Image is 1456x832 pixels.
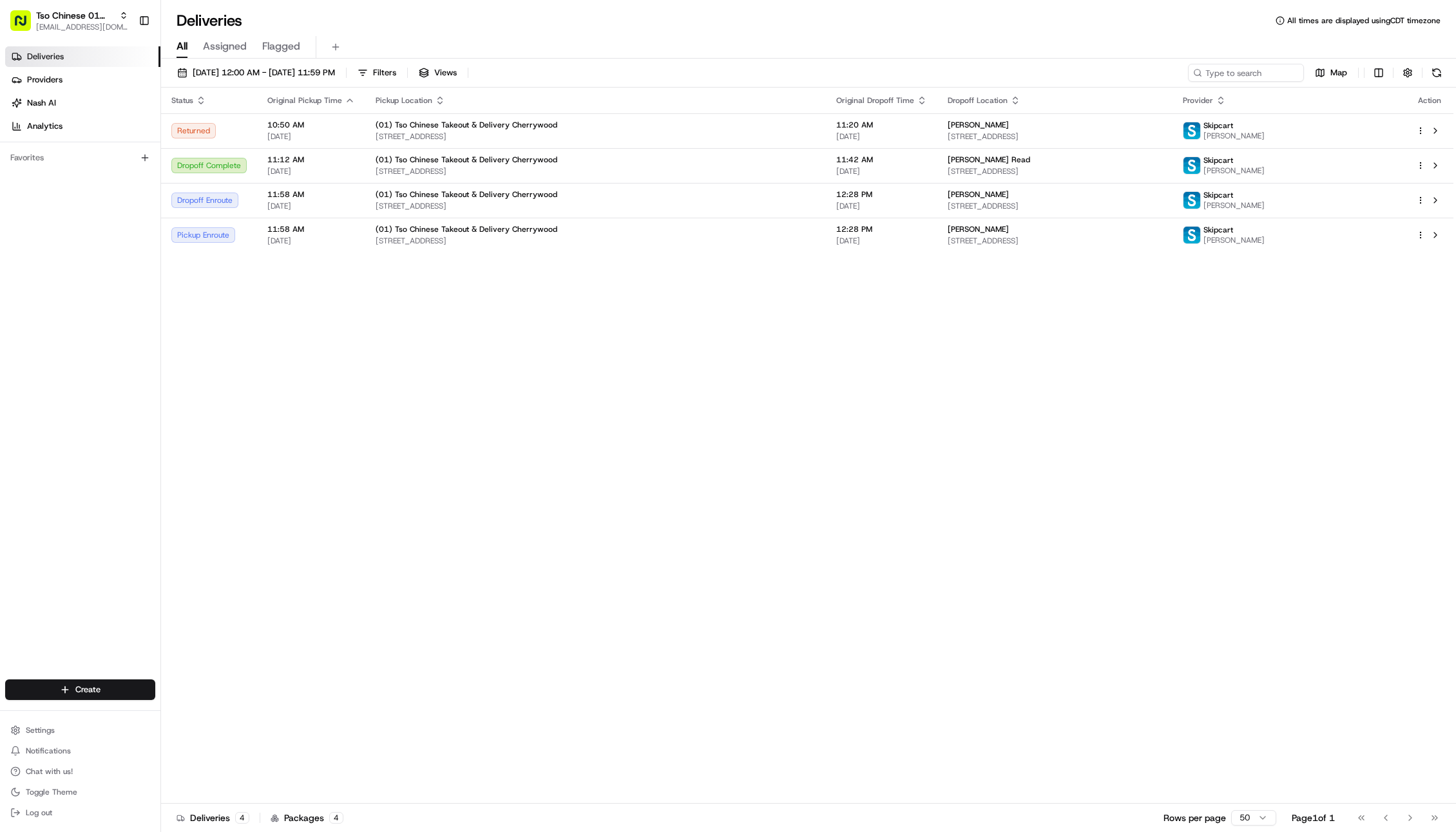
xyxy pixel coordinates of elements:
div: Start new chat [44,124,211,137]
img: 1736555255976-a54dd68f-1ca7-489b-9aae-adbdc363a1c4 [13,124,36,147]
span: (01) Tso Chinese Takeout & Delivery Cherrywood [376,189,557,200]
div: 4 [329,812,343,824]
span: [STREET_ADDRESS] [376,166,816,176]
a: Deliveries [5,46,160,67]
h1: Deliveries [177,10,242,31]
a: Analytics [5,116,160,137]
span: [DATE] [836,131,927,142]
button: Refresh [1428,64,1446,82]
span: Settings [26,725,55,735]
a: Nash AI [5,93,160,113]
span: 11:20 AM [836,120,927,130]
span: [DATE] [267,166,355,176]
span: Knowledge Base [26,187,99,200]
span: [PERSON_NAME] [1203,165,1265,176]
span: [PERSON_NAME] [1203,200,1265,211]
span: 11:12 AM [267,155,355,165]
span: Assigned [203,39,247,54]
a: Providers [5,70,160,90]
span: Map [1330,67,1347,79]
span: [PERSON_NAME] Read [948,155,1030,165]
button: Log out [5,804,155,822]
span: Deliveries [27,51,64,62]
button: Toggle Theme [5,783,155,801]
button: Filters [352,64,402,82]
img: profile_skipcart_partner.png [1183,122,1200,139]
span: 10:50 AM [267,120,355,130]
button: Create [5,679,155,700]
span: 12:28 PM [836,189,927,200]
button: Map [1309,64,1353,82]
button: Views [413,64,463,82]
span: Flagged [262,39,300,54]
div: Packages [271,811,343,824]
img: profile_skipcart_partner.png [1183,227,1200,243]
p: Rows per page [1164,811,1226,824]
span: Status [171,95,193,106]
div: 📗 [13,189,23,199]
div: 4 [235,812,249,824]
button: Tso Chinese 01 Cherrywood [36,9,114,22]
span: Create [75,684,101,695]
div: 💻 [109,189,119,199]
span: Log out [26,808,52,818]
span: Dropoff Location [948,95,1008,106]
span: 12:28 PM [836,224,927,234]
span: Original Pickup Time [267,95,342,106]
span: 11:42 AM [836,155,927,165]
span: Skipcart [1203,120,1233,131]
button: Settings [5,721,155,739]
span: [PERSON_NAME] [948,189,1009,200]
span: [STREET_ADDRESS] [948,131,1162,142]
span: [DATE] [267,201,355,211]
a: 📗Knowledge Base [8,182,104,205]
span: 11:58 AM [267,189,355,200]
span: [DATE] [836,201,927,211]
p: Welcome 👋 [13,52,235,73]
span: Provider [1183,95,1213,106]
span: [STREET_ADDRESS] [948,201,1162,211]
a: Powered byPylon [91,218,156,229]
span: Analytics [27,120,62,132]
span: Views [434,67,457,79]
span: [STREET_ADDRESS] [376,201,816,211]
img: Nash [13,14,39,39]
span: Skipcart [1203,190,1233,200]
span: Nash AI [27,97,56,109]
a: 💻API Documentation [104,182,212,205]
span: [PERSON_NAME] [948,120,1009,130]
span: API Documentation [122,187,207,200]
span: Notifications [26,746,71,756]
span: Filters [373,67,396,79]
span: Pickup Location [376,95,432,106]
div: We're available if you need us! [44,137,163,147]
button: [EMAIL_ADDRESS][DOMAIN_NAME] [36,22,128,32]
span: Providers [27,74,62,86]
span: All times are displayed using CDT timezone [1287,15,1441,26]
span: (01) Tso Chinese Takeout & Delivery Cherrywood [376,155,557,165]
span: [PERSON_NAME] [948,224,1009,234]
button: [DATE] 12:00 AM - [DATE] 11:59 PM [171,64,341,82]
button: Tso Chinese 01 Cherrywood[EMAIL_ADDRESS][DOMAIN_NAME] [5,5,133,36]
span: Chat with us! [26,766,73,777]
span: [STREET_ADDRESS] [948,166,1162,176]
span: Pylon [128,219,156,229]
span: [STREET_ADDRESS] [948,236,1162,246]
button: Notifications [5,742,155,760]
div: Favorites [5,147,155,168]
span: Skipcart [1203,225,1233,235]
span: Original Dropoff Time [836,95,914,106]
div: Deliveries [177,811,249,824]
img: profile_skipcart_partner.png [1183,192,1200,209]
span: [DATE] 12:00 AM - [DATE] 11:59 PM [193,67,335,79]
span: [DATE] [267,236,355,246]
span: All [177,39,187,54]
span: [DATE] [836,166,927,176]
input: Type to search [1188,64,1304,82]
span: [STREET_ADDRESS] [376,236,816,246]
button: Start new chat [219,128,235,143]
button: Chat with us! [5,762,155,780]
div: Page 1 of 1 [1292,811,1335,824]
